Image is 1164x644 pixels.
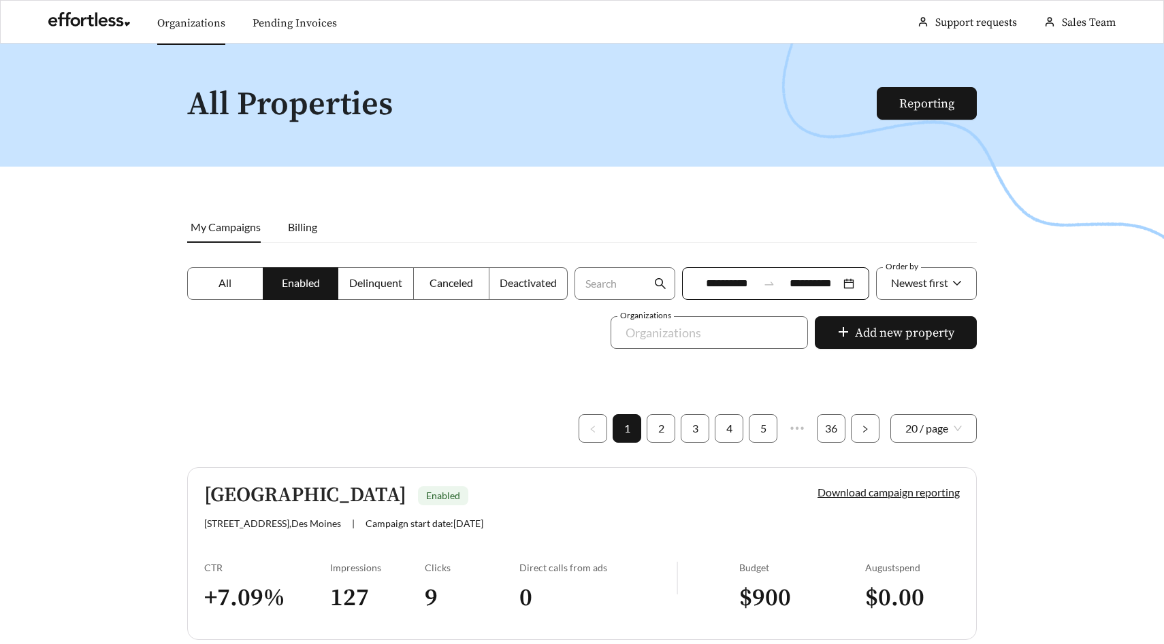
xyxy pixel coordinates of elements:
[681,415,709,442] a: 3
[579,414,607,443] li: Previous Page
[157,16,225,30] a: Organizations
[817,414,845,443] li: 36
[861,425,869,433] span: right
[749,414,777,443] li: 5
[579,414,607,443] button: left
[763,277,775,290] span: to
[288,220,317,233] span: Billing
[739,583,865,613] h3: $ 900
[426,490,460,501] span: Enabled
[677,562,678,594] img: line
[204,518,341,529] span: [STREET_ADDRESS] , Des Moines
[349,276,402,289] span: Delinquent
[891,276,948,289] span: Newest first
[613,415,641,442] a: 1
[877,87,977,120] button: Reporting
[613,414,641,443] li: 1
[739,562,865,573] div: Budget
[425,562,519,573] div: Clicks
[519,562,677,573] div: Direct calls from ads
[282,276,320,289] span: Enabled
[837,326,850,341] span: plus
[187,87,878,123] h1: All Properties
[851,414,879,443] li: Next Page
[204,583,330,613] h3: + 7.09 %
[187,467,977,640] a: [GEOGRAPHIC_DATA]Enabled[STREET_ADDRESS],Des Moines|Campaign start date:[DATE]Download campaign r...
[204,562,330,573] div: CTR
[352,518,355,529] span: |
[253,16,337,30] a: Pending Invoices
[430,276,473,289] span: Canceled
[818,486,960,498] a: Download campaign reporting
[647,415,675,442] a: 2
[330,562,425,573] div: Impressions
[783,414,811,443] li: Next 5 Pages
[204,484,406,507] h5: [GEOGRAPHIC_DATA]
[589,425,597,433] span: left
[851,414,879,443] button: right
[865,562,960,573] div: August spend
[749,415,777,442] a: 5
[815,316,977,349] button: plusAdd new property
[905,415,962,442] span: 20 / page
[681,414,709,443] li: 3
[935,16,1017,29] a: Support requests
[366,518,483,529] span: Campaign start date: [DATE]
[519,583,677,613] h3: 0
[219,276,231,289] span: All
[715,415,743,442] a: 4
[191,220,261,233] span: My Campaigns
[783,414,811,443] span: •••
[647,414,675,443] li: 2
[899,96,954,112] a: Reporting
[890,414,977,443] div: Page Size
[855,324,954,342] span: Add new property
[865,583,960,613] h3: $ 0.00
[500,276,557,289] span: Deactivated
[715,414,743,443] li: 4
[818,415,845,442] a: 36
[425,583,519,613] h3: 9
[654,277,666,290] span: search
[330,583,425,613] h3: 127
[1062,16,1116,29] span: Sales Team
[763,277,775,290] span: swap-right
